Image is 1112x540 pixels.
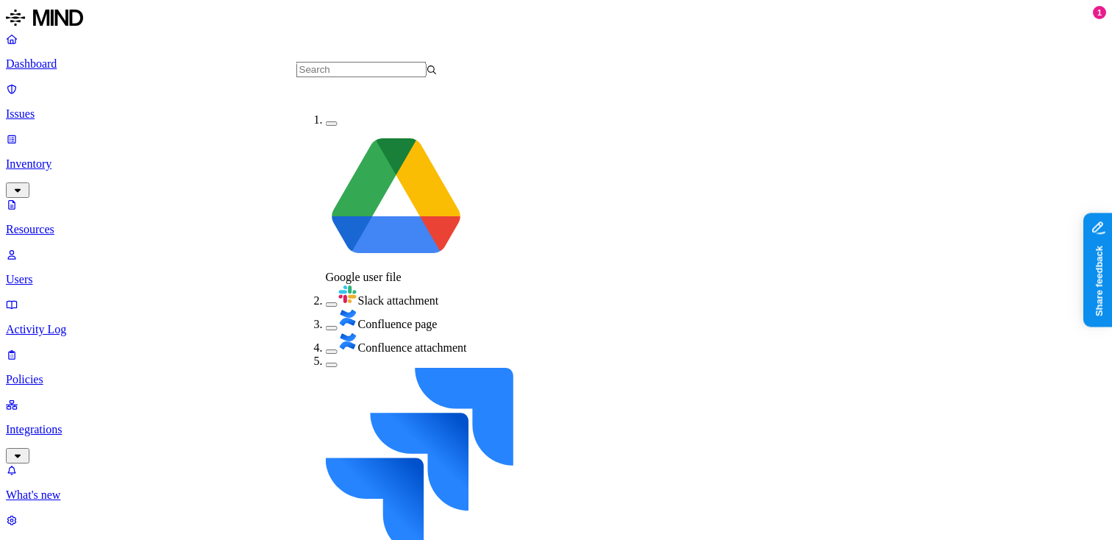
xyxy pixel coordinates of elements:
[338,308,358,328] img: confluence.svg
[326,271,402,283] span: Google user file
[358,318,438,330] span: Confluence page
[338,284,358,305] img: slack.svg
[6,323,1106,336] p: Activity Log
[6,32,1106,71] a: Dashboard
[6,463,1106,502] a: What's new
[338,331,358,352] img: confluence.svg
[6,423,1106,436] p: Integrations
[6,489,1106,502] p: What's new
[1093,6,1106,19] div: 1
[6,223,1106,236] p: Resources
[326,127,467,268] img: google-drive.svg
[6,132,1106,196] a: Inventory
[6,6,83,29] img: MIND
[6,107,1106,121] p: Issues
[6,57,1106,71] p: Dashboard
[6,298,1106,336] a: Activity Log
[6,198,1106,236] a: Resources
[6,157,1106,171] p: Inventory
[6,273,1106,286] p: Users
[296,62,427,77] input: Search
[6,6,1106,32] a: MIND
[358,294,439,307] span: Slack attachment
[6,348,1106,386] a: Policies
[358,341,467,354] span: Confluence attachment
[6,248,1106,286] a: Users
[6,82,1106,121] a: Issues
[6,398,1106,461] a: Integrations
[6,373,1106,386] p: Policies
